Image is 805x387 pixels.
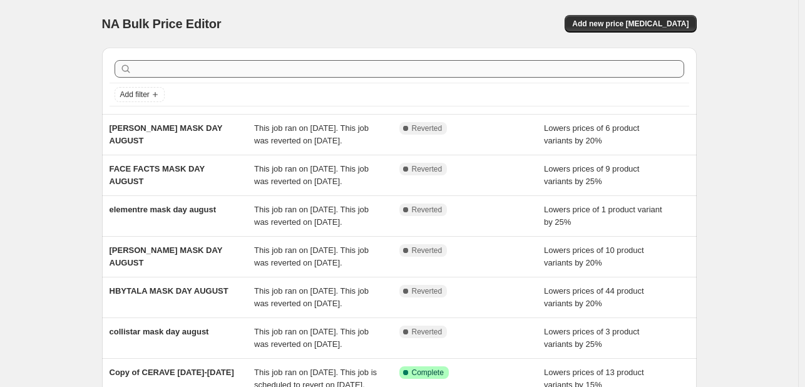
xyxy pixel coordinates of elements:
[544,327,639,349] span: Lowers prices of 3 product variants by 25%
[254,164,369,186] span: This job ran on [DATE]. This job was reverted on [DATE].
[412,286,443,296] span: Reverted
[120,90,150,100] span: Add filter
[110,245,223,267] span: [PERSON_NAME] MASK DAY AUGUST
[110,164,205,186] span: FACE FACTS MASK DAY AUGUST
[412,205,443,215] span: Reverted
[544,205,662,227] span: Lowers price of 1 product variant by 25%
[544,164,639,186] span: Lowers prices of 9 product variants by 25%
[110,368,234,377] span: Copy of CERAVE [DATE]-[DATE]
[254,205,369,227] span: This job ran on [DATE]. This job was reverted on [DATE].
[110,327,209,336] span: collistar mask day august
[412,368,444,378] span: Complete
[110,286,228,296] span: HBYTALA MASK DAY AUGUST
[254,245,369,267] span: This job ran on [DATE]. This job was reverted on [DATE].
[412,164,443,174] span: Reverted
[254,286,369,308] span: This job ran on [DATE]. This job was reverted on [DATE].
[110,205,217,214] span: elementre mask day august
[572,19,689,29] span: Add new price [MEDICAL_DATA]
[544,286,644,308] span: Lowers prices of 44 product variants by 20%
[412,327,443,337] span: Reverted
[565,15,696,33] button: Add new price [MEDICAL_DATA]
[102,17,222,31] span: NA Bulk Price Editor
[412,245,443,255] span: Reverted
[544,245,644,267] span: Lowers prices of 10 product variants by 20%
[254,327,369,349] span: This job ran on [DATE]. This job was reverted on [DATE].
[412,123,443,133] span: Reverted
[254,123,369,145] span: This job ran on [DATE]. This job was reverted on [DATE].
[115,87,165,102] button: Add filter
[544,123,639,145] span: Lowers prices of 6 product variants by 20%
[110,123,223,145] span: [PERSON_NAME] MASK DAY AUGUST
